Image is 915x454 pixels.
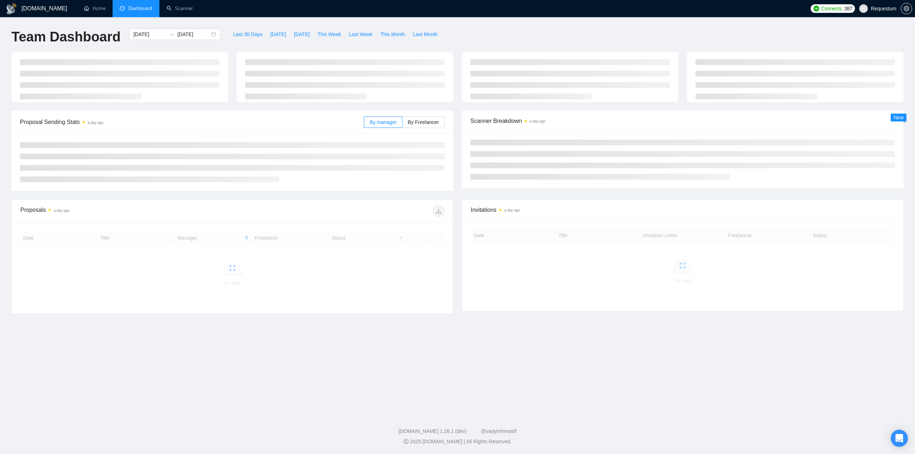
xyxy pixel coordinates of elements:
a: setting [901,6,912,11]
span: 387 [844,5,852,13]
span: user [861,6,866,11]
span: This Month [380,30,405,38]
span: Dashboard [128,5,152,11]
span: Proposal Sending Stats [20,118,364,126]
a: @vadymhimself [481,428,516,434]
a: [DOMAIN_NAME] 1.26.1 (dev) [399,428,467,434]
span: New [894,115,904,120]
button: Last 30 Days [229,29,266,40]
span: Last Week [349,30,372,38]
input: Start date [133,30,166,38]
div: 2025 [DOMAIN_NAME] | All Rights Reserved. [6,438,909,445]
button: This Week [313,29,345,40]
div: Open Intercom Messenger [891,430,908,447]
button: [DATE] [290,29,313,40]
span: [DATE] [270,30,286,38]
span: By Freelancer [408,119,439,125]
time: a day ago [88,121,103,125]
span: This Week [317,30,341,38]
button: setting [901,3,912,14]
button: Last Month [409,29,441,40]
time: a day ago [54,209,69,213]
time: a day ago [504,208,520,212]
span: Invitations [471,205,895,214]
span: Last Month [413,30,437,38]
a: homeHome [84,5,105,11]
button: [DATE] [266,29,290,40]
span: Scanner Breakdown [470,116,895,125]
span: Connects: [821,5,843,13]
img: upwork-logo.png [813,6,819,11]
img: logo [6,3,17,15]
h1: Team Dashboard [11,29,120,45]
span: to [169,31,174,37]
div: Proposals [20,205,232,217]
span: [DATE] [294,30,310,38]
span: dashboard [120,6,125,11]
input: End date [177,30,210,38]
time: a day ago [530,119,545,123]
span: By manager [370,119,396,125]
span: copyright [404,439,409,444]
a: searchScanner [167,5,193,11]
button: This Month [376,29,409,40]
button: Last Week [345,29,376,40]
span: swap-right [169,31,174,37]
span: Last 30 Days [233,30,262,38]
